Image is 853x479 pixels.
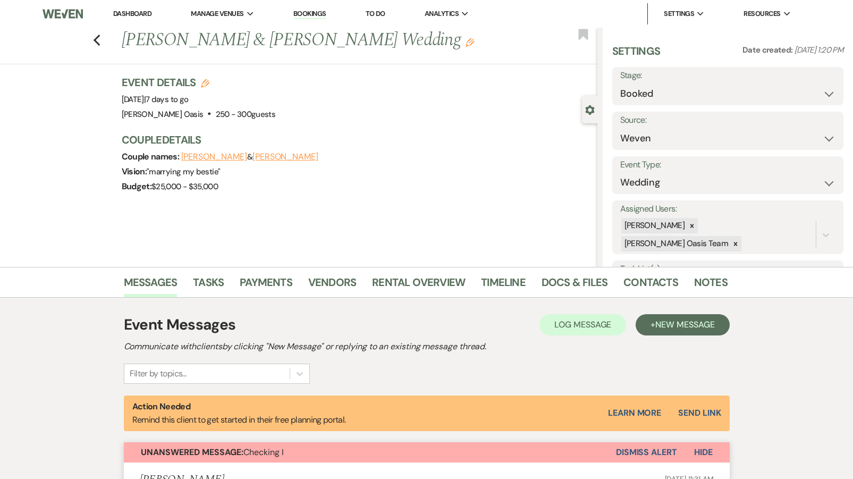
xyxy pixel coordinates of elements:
h2: Communicate with clients by clicking "New Message" or replying to an existing message thread. [124,340,730,353]
a: Docs & Files [542,274,607,297]
a: Contacts [623,274,678,297]
span: Budget: [122,181,152,192]
span: Date created: [742,45,795,55]
span: [PERSON_NAME] Oasis [122,109,204,120]
span: Vision: [122,166,147,177]
button: [PERSON_NAME] [181,153,247,161]
button: Log Message [539,314,626,335]
span: & [181,152,318,162]
h1: Event Messages [124,314,236,336]
a: Notes [694,274,728,297]
button: [PERSON_NAME] [252,153,318,161]
strong: Unanswered Message: [141,447,243,458]
span: " marrying my bestie " [147,166,220,177]
a: Messages [124,274,178,297]
span: Couple names: [122,151,181,162]
span: Resources [744,9,780,19]
button: +New Message [636,314,729,335]
label: Event Type: [620,157,836,173]
span: New Message [655,319,714,330]
span: [DATE] [122,94,189,105]
button: Unanswered Message:Checking I [124,442,616,463]
span: Hide [694,447,713,458]
a: Timeline [481,274,526,297]
button: Edit [466,37,474,47]
a: Payments [240,274,292,297]
span: | [144,94,189,105]
div: [PERSON_NAME] Oasis Team [621,236,730,251]
h3: Settings [612,44,661,67]
div: [PERSON_NAME] [621,218,687,233]
span: Log Message [554,319,611,330]
a: Vendors [308,274,356,297]
h3: Couple Details [122,132,587,147]
a: Rental Overview [372,274,465,297]
span: Manage Venues [191,9,243,19]
button: Send Link [678,409,721,417]
span: Checking I [141,447,284,458]
a: Tasks [193,274,224,297]
a: Dashboard [113,9,151,18]
a: Bookings [293,9,326,19]
label: Stage: [620,68,836,83]
span: 7 days to go [146,94,188,105]
span: 250 - 300 guests [216,109,275,120]
a: Learn More [608,407,661,419]
span: $25,000 - $35,000 [151,181,218,192]
span: Settings [664,9,694,19]
label: Task List(s): [620,262,836,277]
button: Hide [677,442,730,463]
strong: Action Needed [132,401,191,412]
button: Close lead details [585,104,595,114]
h1: [PERSON_NAME] & [PERSON_NAME] Wedding [122,28,498,53]
a: To Do [366,9,385,18]
label: Source: [620,113,836,128]
p: Remind this client to get started in their free planning portal. [132,400,346,427]
label: Assigned Users: [620,201,836,217]
img: Weven Logo [43,3,83,25]
div: Filter by topics... [130,367,187,380]
span: [DATE] 1:20 PM [795,45,843,55]
button: Dismiss Alert [616,442,677,463]
span: Analytics [425,9,459,19]
h3: Event Details [122,75,276,90]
